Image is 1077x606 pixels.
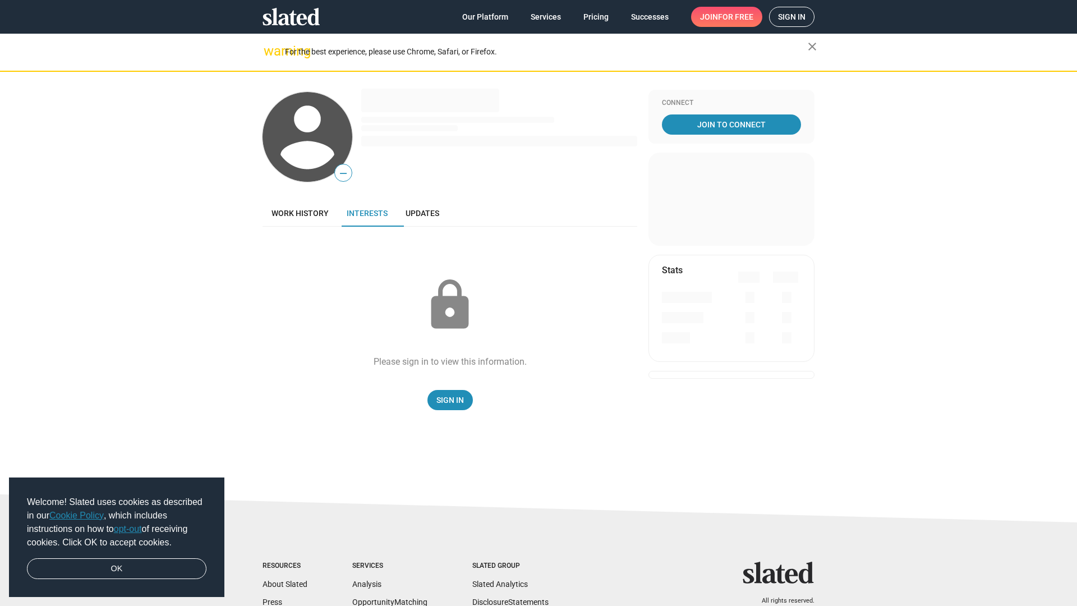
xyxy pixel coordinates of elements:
span: Pricing [583,7,609,27]
div: Please sign in to view this information. [374,356,527,368]
div: cookieconsent [9,478,224,598]
a: Sign in [769,7,814,27]
a: Join To Connect [662,114,801,135]
div: Connect [662,99,801,108]
a: Services [522,7,570,27]
span: for free [718,7,753,27]
a: Joinfor free [691,7,762,27]
a: Interests [338,200,397,227]
div: Slated Group [472,562,549,571]
mat-icon: warning [264,44,277,58]
a: Analysis [352,580,381,589]
mat-icon: close [806,40,819,53]
span: Sign in [778,7,806,26]
a: opt-out [114,524,142,534]
a: Work history [263,200,338,227]
span: Welcome! Slated uses cookies as described in our , which includes instructions on how to of recei... [27,495,206,549]
span: Services [531,7,561,27]
a: Successes [622,7,678,27]
span: Join To Connect [664,114,799,135]
a: dismiss cookie message [27,558,206,580]
a: Updates [397,200,448,227]
a: About Slated [263,580,307,589]
span: Work history [271,209,329,218]
div: Resources [263,562,307,571]
span: Join [700,7,753,27]
span: Sign In [436,390,464,410]
div: For the best experience, please use Chrome, Safari, or Firefox. [285,44,808,59]
mat-icon: lock [422,277,478,333]
mat-card-title: Stats [662,264,683,276]
a: Slated Analytics [472,580,528,589]
span: Successes [631,7,669,27]
a: Cookie Policy [49,511,104,520]
span: — [335,166,352,181]
span: Interests [347,209,388,218]
div: Services [352,562,427,571]
span: Updates [406,209,439,218]
a: Our Platform [453,7,517,27]
a: Sign In [427,390,473,410]
a: Pricing [574,7,618,27]
span: Our Platform [462,7,508,27]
